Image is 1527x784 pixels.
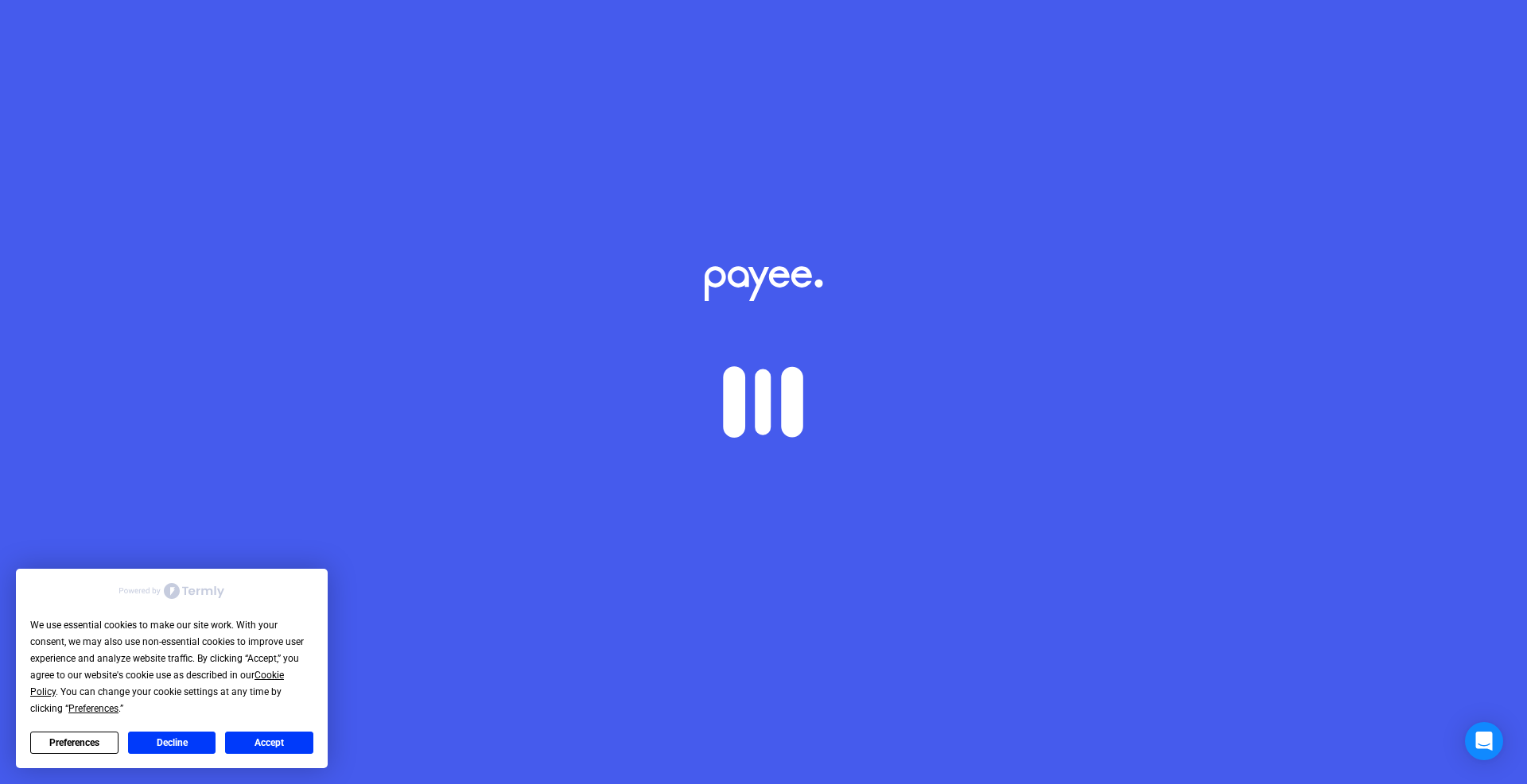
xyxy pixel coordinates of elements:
[30,617,313,717] div: We use essential cookies to make our site work. With your consent, we may also use non-essential ...
[705,253,823,301] img: white-payee-white-dot.svg
[16,569,328,768] div: Cookie Consent Prompt
[119,583,224,599] img: Powered by Termly
[68,703,119,714] span: Preferences
[128,732,216,754] button: Decline
[1465,722,1503,760] div: Open Intercom Messenger
[30,732,119,754] button: Preferences
[30,670,284,697] span: Cookie Policy
[225,732,313,754] button: Accept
